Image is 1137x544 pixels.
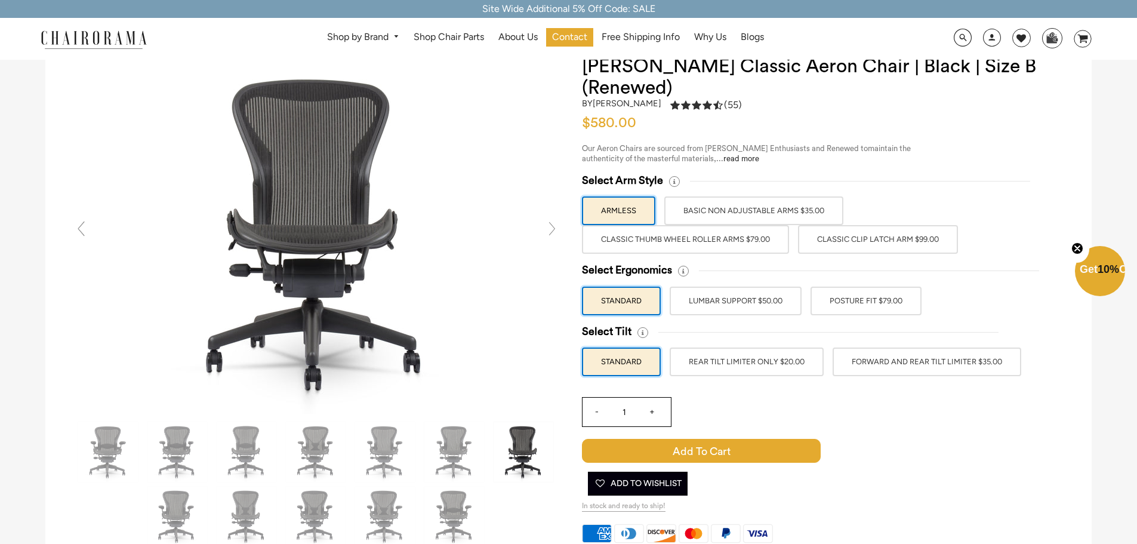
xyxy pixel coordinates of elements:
[670,99,742,111] div: 4.5 rating (55 votes)
[34,29,153,50] img: chairorama
[582,99,661,109] h2: by
[494,422,553,482] img: Herman Miller Classic Aeron Chair | Black | Size B (Renewed) - chairorama
[582,174,663,188] span: Select Arm Style
[1043,29,1061,47] img: WhatsApp_Image_2024-07-12_at_16.23.01.webp
[582,225,789,254] label: Classic Thumb Wheel Roller Arms $79.00
[1080,263,1135,275] span: Get Off
[217,422,276,482] img: Herman Miller Classic Aeron Chair | Black | Size B (Renewed) - chairorama
[492,28,544,47] a: About Us
[723,155,759,162] a: read more
[355,422,415,482] img: Herman Miller Classic Aeron Chair | Black | Size B (Renewed) - chairorama
[670,348,824,376] label: REAR TILT LIMITER ONLY $20.00
[741,31,764,44] span: Blogs
[637,398,666,426] input: +
[694,31,726,44] span: Why Us
[798,225,958,254] label: Classic Clip Latch Arm $99.00
[582,56,1068,99] h1: [PERSON_NAME] Classic Aeron Chair | Black | Size B (Renewed)
[321,28,405,47] a: Shop by Brand
[582,196,655,225] label: ARMLESS
[552,31,587,44] span: Contact
[688,28,732,47] a: Why Us
[811,287,922,315] label: POSTURE FIT $79.00
[138,228,496,239] a: Herman Miller Classic Aeron Chair | Black | Size B (Renewed) - chairorama
[582,348,661,376] label: STANDARD
[583,398,611,426] input: -
[1065,235,1089,263] button: Close teaser
[582,287,661,315] label: STANDARD
[414,31,484,44] span: Shop Chair Parts
[582,325,631,339] span: Select Tilt
[594,472,682,496] span: Add To Wishlist
[582,439,922,463] button: Add to Cart
[286,422,346,482] img: Herman Miller Classic Aeron Chair | Black | Size B (Renewed) - chairorama
[593,98,661,109] a: [PERSON_NAME]
[582,116,636,130] span: $580.00
[408,28,490,47] a: Shop Chair Parts
[596,28,686,47] a: Free Shipping Info
[588,472,688,496] button: Add To Wishlist
[147,422,207,482] img: Herman Miller Classic Aeron Chair | Black | Size B (Renewed) - chairorama
[546,28,593,47] a: Contact
[724,99,742,112] span: (55)
[138,56,496,414] img: Herman Miller Classic Aeron Chair | Black | Size B (Renewed) - chairorama
[664,196,843,225] label: BASIC NON ADJUSTABLE ARMS $35.00
[582,145,868,152] span: Our Aeron Chairs are sourced from [PERSON_NAME] Enthusiasts and Renewed to
[602,31,680,44] span: Free Shipping Info
[1075,247,1125,297] div: Get10%OffClose teaser
[670,287,802,315] label: LUMBAR SUPPORT $50.00
[582,439,821,463] span: Add to Cart
[204,28,887,50] nav: DesktopNavigation
[833,348,1021,376] label: FORWARD AND REAR TILT LIMITER $35.00
[735,28,770,47] a: Blogs
[78,422,138,482] img: Herman Miller Classic Aeron Chair | Black | Size B (Renewed) - chairorama
[424,422,484,482] img: Herman Miller Classic Aeron Chair | Black | Size B (Renewed) - chairorama
[582,263,672,277] span: Select Ergonomics
[582,502,665,512] span: In stock and ready to ship!
[1098,263,1119,275] span: 10%
[670,99,742,115] a: 4.5 rating (55 votes)
[498,31,538,44] span: About Us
